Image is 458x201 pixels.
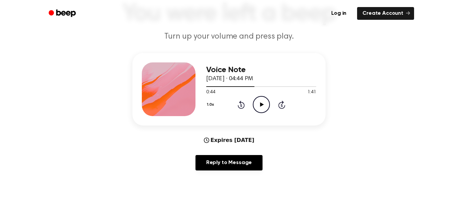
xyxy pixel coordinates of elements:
h3: Voice Note [206,65,316,74]
a: Reply to Message [195,155,263,170]
span: [DATE] · 04:44 PM [206,76,253,82]
a: Beep [44,7,82,20]
button: 1.0x [206,99,216,110]
a: Log in [325,6,353,21]
span: 0:44 [206,89,215,96]
a: Create Account [357,7,414,20]
span: 1:41 [307,89,316,96]
div: Expires [DATE] [204,136,254,144]
p: Turn up your volume and press play. [100,31,358,42]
